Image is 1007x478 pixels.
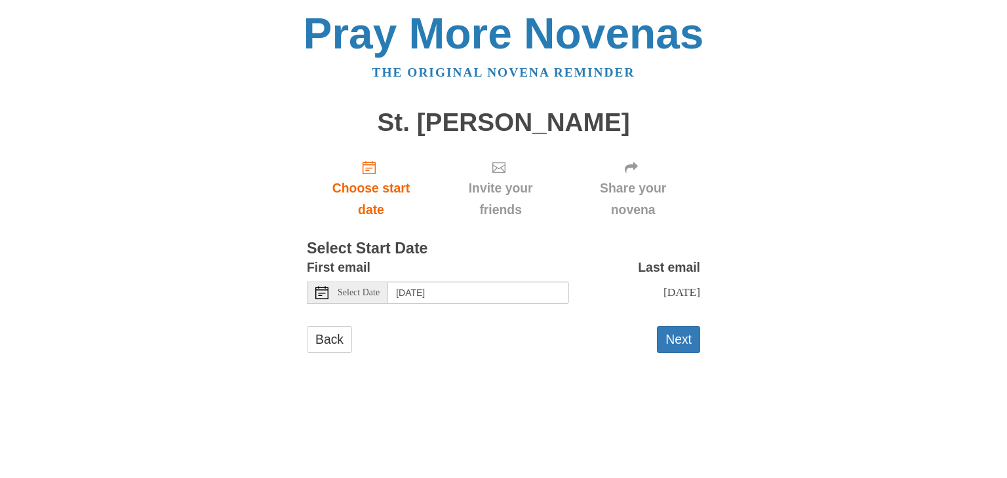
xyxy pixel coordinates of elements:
[307,109,700,137] h1: St. [PERSON_NAME]
[372,65,635,79] a: The original novena reminder
[338,288,380,297] span: Select Date
[579,177,687,221] span: Share your novena
[307,257,370,278] label: First email
[663,285,700,299] span: [DATE]
[320,177,422,221] span: Choose start date
[307,149,435,227] a: Choose start date
[448,177,553,221] span: Invite your friends
[307,240,700,257] h3: Select Start Date
[304,9,704,58] a: Pray More Novenas
[307,326,352,353] a: Back
[657,326,700,353] button: Next
[435,149,566,227] div: Click "Next" to confirm your start date first.
[638,257,700,278] label: Last email
[566,149,700,227] div: Click "Next" to confirm your start date first.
